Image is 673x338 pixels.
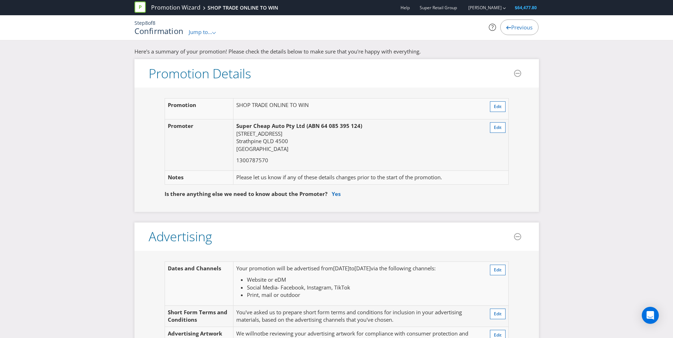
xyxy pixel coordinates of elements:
[461,5,502,11] a: [PERSON_NAME]
[494,103,502,109] span: Edit
[420,5,457,11] span: Super Retail Group
[332,190,341,197] a: Yes
[511,24,533,31] span: Previous
[236,265,333,272] span: Your promotion will be advertised from
[515,5,537,11] span: $64,477.80
[149,67,251,81] h3: Promotion Details
[153,19,155,26] span: 8
[236,122,305,129] span: Super Cheap Auto Pty Ltd
[148,19,153,26] span: of
[168,122,193,129] span: Promoter
[189,28,212,35] span: Jump to...
[494,332,502,338] span: Edit
[134,19,145,26] span: Step
[233,98,479,119] td: SHOP TRADE ONLINE TO WIN
[208,4,278,11] div: SHOP TRADE ONLINE TO WIN
[165,190,327,197] span: Is there anything else we need to know about the Promoter?
[333,265,349,272] span: [DATE]
[642,307,659,324] div: Open Intercom Messenger
[165,262,233,306] td: Dates and Channels
[151,4,200,12] a: Promotion Wizard
[247,276,286,283] span: Website or eDM
[490,122,506,133] button: Edit
[490,265,506,275] button: Edit
[275,137,288,145] span: 4500
[354,265,371,272] span: [DATE]
[494,267,502,273] span: Edit
[134,48,539,55] p: Here's a summary of your promotion! Please check the details below to make sure that you're happy...
[165,305,233,327] td: Short Form Terms and Conditions
[371,265,436,272] span: via the following channels:
[490,101,506,112] button: Edit
[494,311,502,317] span: Edit
[165,171,233,184] td: Notes
[277,284,350,291] span: - Facebook, Instagram, TikTok
[494,124,502,130] span: Edit
[401,5,410,11] a: Help
[349,265,354,272] span: to
[263,137,274,145] span: QLD
[254,330,262,337] span: not
[165,98,233,119] td: Promotion
[236,145,288,152] span: [GEOGRAPHIC_DATA]
[236,130,282,137] span: [STREET_ADDRESS]
[247,291,300,298] span: Print, mail or outdoor
[247,284,277,291] span: Social Media
[307,122,362,129] span: (ABN 64 085 395 124)
[236,137,261,145] span: Strathpine
[149,230,212,244] h3: Advertising
[236,157,476,164] p: 1300787570
[236,309,462,323] span: You've asked us to prepare short form terms and conditions for inclusion in your advertising mate...
[145,19,148,26] span: 8
[236,330,254,337] span: We will
[233,171,479,184] td: Please let us know if any of these details changes prior to the start of the promotion.
[134,27,184,35] h1: Confirmation
[490,309,506,319] button: Edit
